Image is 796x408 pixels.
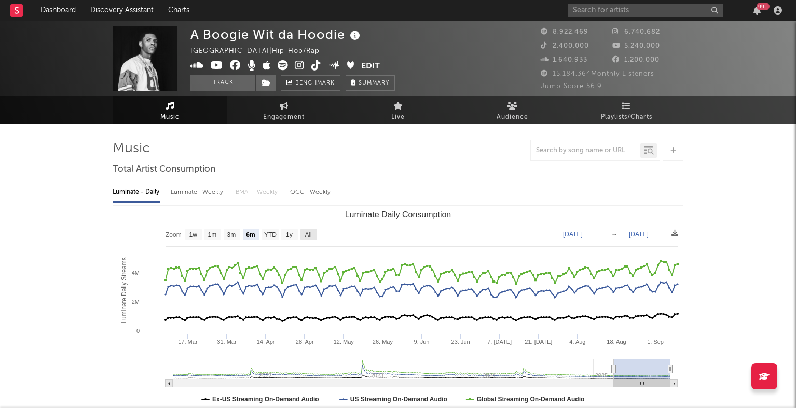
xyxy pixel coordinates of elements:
[132,270,140,276] text: 4M
[334,339,354,345] text: 12. May
[569,96,683,124] a: Playlists/Charts
[136,328,140,334] text: 0
[171,184,225,201] div: Luminate - Weekly
[217,339,237,345] text: 31. Mar
[541,57,587,63] span: 1,640,933
[612,57,660,63] span: 1,200,000
[281,75,340,91] a: Benchmark
[497,111,528,123] span: Audience
[190,26,363,43] div: A Boogie Wit da Hoodie
[414,339,430,345] text: 9. Jun
[477,396,585,403] text: Global Streaming On-Demand Audio
[227,231,236,238] text: 3m
[264,231,277,238] text: YTD
[568,4,723,17] input: Search for artists
[190,75,255,91] button: Track
[263,111,305,123] span: Engagement
[541,71,654,77] span: 15,184,364 Monthly Listeners
[607,339,626,345] text: 18. Aug
[647,339,664,345] text: 1. Sep
[541,83,602,90] span: Jump Score: 56.9
[391,111,405,123] span: Live
[361,60,380,73] button: Edit
[611,231,617,238] text: →
[757,3,770,10] div: 99 +
[350,396,447,403] text: US Streaming On-Demand Audio
[208,231,217,238] text: 1m
[612,29,660,35] span: 6,740,682
[160,111,180,123] span: Music
[569,339,585,345] text: 4. Aug
[373,339,393,345] text: 26. May
[290,184,332,201] div: OCC - Weekly
[541,43,589,49] span: 2,400,000
[345,210,451,219] text: Luminate Daily Consumption
[359,80,389,86] span: Summary
[487,339,512,345] text: 7. [DATE]
[563,231,583,238] text: [DATE]
[190,45,332,58] div: [GEOGRAPHIC_DATA] | Hip-Hop/Rap
[541,29,588,35] span: 8,922,469
[257,339,275,345] text: 14. Apr
[212,396,319,403] text: Ex-US Streaming On-Demand Audio
[341,96,455,124] a: Live
[295,77,335,90] span: Benchmark
[451,339,470,345] text: 23. Jun
[113,184,160,201] div: Luminate - Daily
[346,75,395,91] button: Summary
[113,96,227,124] a: Music
[227,96,341,124] a: Engagement
[305,231,311,238] text: All
[455,96,569,124] a: Audience
[629,231,649,238] text: [DATE]
[753,6,761,15] button: 99+
[296,339,314,345] text: 28. Apr
[166,231,182,238] text: Zoom
[601,111,652,123] span: Playlists/Charts
[189,231,198,238] text: 1w
[525,339,552,345] text: 21. [DATE]
[531,147,640,155] input: Search by song name or URL
[246,231,255,238] text: 6m
[120,257,128,323] text: Luminate Daily Streams
[113,163,215,176] span: Total Artist Consumption
[286,231,293,238] text: 1y
[178,339,198,345] text: 17. Mar
[132,299,140,305] text: 2M
[612,43,660,49] span: 5,240,000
